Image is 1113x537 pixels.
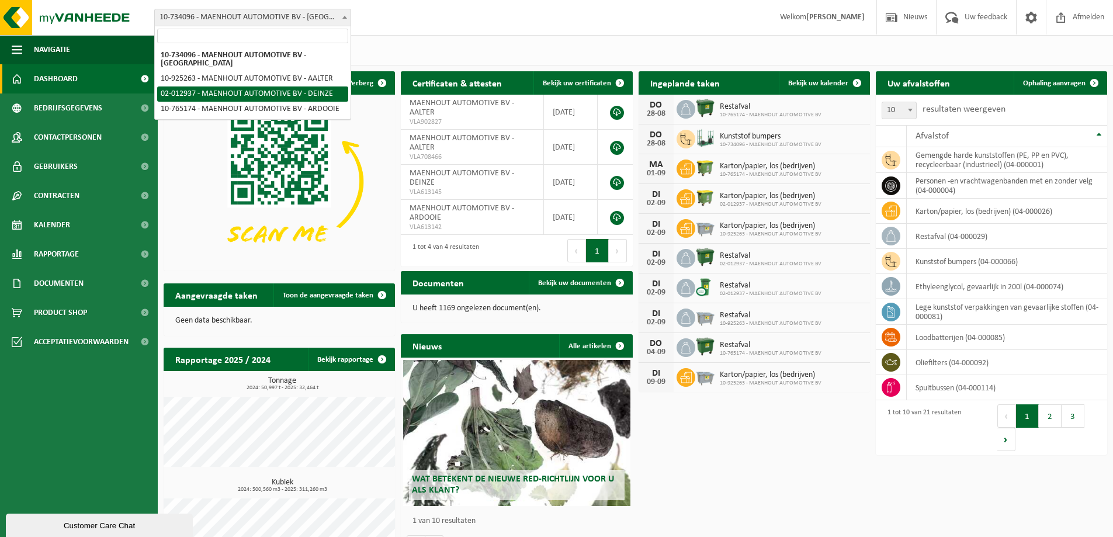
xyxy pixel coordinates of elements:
[403,360,630,506] a: Wat betekent de nieuwe RED-richtlijn voor u als klant?
[544,95,598,130] td: [DATE]
[410,188,535,197] span: VLA613145
[720,370,821,380] span: Karton/papier, los (bedrijven)
[916,131,949,141] span: Afvalstof
[410,169,514,187] span: MAENHOUT AUTOMOTIVE BV - DEINZE
[34,152,78,181] span: Gebruikers
[34,327,129,356] span: Acceptatievoorwaarden
[720,281,821,290] span: Restafval
[695,307,715,327] img: WB-2500-GAL-GY-01
[644,220,668,229] div: DI
[34,93,102,123] span: Bedrijfsgegevens
[644,369,668,378] div: DI
[1023,79,1086,87] span: Ophaling aanvragen
[169,385,395,391] span: 2024: 50,997 t - 2025: 32,464 t
[720,102,821,112] span: Restafval
[412,517,626,525] p: 1 van 10 resultaten
[639,71,731,94] h2: Ingeplande taken
[876,71,962,94] h2: Uw afvalstoffen
[644,378,668,386] div: 09-09
[788,79,848,87] span: Bekijk uw kalender
[644,279,668,289] div: DI
[907,274,1107,299] td: ethyleenglycol, gevaarlijk in 200l (04-000074)
[544,200,598,235] td: [DATE]
[410,134,514,152] span: MAENHOUT AUTOMOTIVE BV - AALTER
[720,171,821,178] span: 10-765174 - MAENHOUT AUTOMOTIVE BV
[907,299,1107,325] td: lege kunststof verpakkingen van gevaarlijke stoffen (04-000081)
[644,339,668,348] div: DO
[34,181,79,210] span: Contracten
[644,229,668,237] div: 02-09
[410,117,535,127] span: VLA902827
[806,13,865,22] strong: [PERSON_NAME]
[412,304,620,313] p: U heeft 1169 ongelezen document(en).
[348,79,373,87] span: Verberg
[695,188,715,207] img: WB-1100-HPE-GN-50
[644,199,668,207] div: 02-09
[720,141,821,148] span: 10-734096 - MAENHOUT AUTOMOTIVE BV
[695,277,715,297] img: WB-0240-CU
[410,99,514,117] span: MAENHOUT AUTOMOTIVE BV - AALTER
[410,153,535,162] span: VLA708466
[1039,404,1062,428] button: 2
[157,86,348,102] li: 02-012937 - MAENHOUT AUTOMOTIVE BV - DEINZE
[644,130,668,140] div: DO
[543,79,611,87] span: Bekijk uw certificaten
[407,238,479,264] div: 1 tot 4 van 4 resultaten
[644,101,668,110] div: DO
[720,251,821,261] span: Restafval
[644,259,668,267] div: 02-09
[1062,404,1084,428] button: 3
[338,71,394,95] button: Verberg
[644,190,668,199] div: DI
[164,348,282,370] h2: Rapportage 2025 / 2024
[609,239,627,262] button: Next
[695,337,715,356] img: WB-1100-HPE-GN-01
[6,511,195,537] iframe: chat widget
[34,64,78,93] span: Dashboard
[720,341,821,350] span: Restafval
[720,112,821,119] span: 10-765174 - MAENHOUT AUTOMOTIVE BV
[644,289,668,297] div: 02-09
[720,162,821,171] span: Karton/papier, los (bedrijven)
[720,350,821,357] span: 10-765174 - MAENHOUT AUTOMOTIVE BV
[882,403,961,452] div: 1 tot 10 van 21 resultaten
[155,9,351,26] span: 10-734096 - MAENHOUT AUTOMOTIVE BV - BRUGGE
[34,210,70,240] span: Kalender
[34,35,70,64] span: Navigatie
[720,290,821,297] span: 02-012937 - MAENHOUT AUTOMOTIVE BV
[34,269,84,298] span: Documenten
[720,380,821,387] span: 10-925263 - MAENHOUT AUTOMOTIVE BV
[401,71,514,94] h2: Certificaten & attesten
[997,428,1015,451] button: Next
[695,366,715,386] img: WB-2500-GAL-GY-01
[169,479,395,493] h3: Kubiek
[559,334,632,358] a: Alle artikelen
[720,261,821,268] span: 02-012937 - MAENHOUT AUTOMOTIVE BV
[644,309,668,318] div: DI
[779,71,869,95] a: Bekijk uw kalender
[157,71,348,86] li: 10-925263 - MAENHOUT AUTOMOTIVE BV - AALTER
[34,298,87,327] span: Product Shop
[720,311,821,320] span: Restafval
[567,239,586,262] button: Previous
[720,231,821,238] span: 10-925263 - MAENHOUT AUTOMOTIVE BV
[175,317,383,325] p: Geen data beschikbaar.
[533,71,632,95] a: Bekijk uw certificaten
[586,239,609,262] button: 1
[34,240,79,269] span: Rapportage
[882,102,917,119] span: 10
[907,375,1107,400] td: spuitbussen (04-000114)
[283,292,373,299] span: Toon de aangevraagde taken
[410,223,535,232] span: VLA613142
[169,487,395,493] span: 2024: 500,560 m3 - 2025: 311,260 m3
[720,221,821,231] span: Karton/papier, los (bedrijven)
[907,224,1107,249] td: restafval (04-000029)
[644,110,668,118] div: 28-08
[157,102,348,117] li: 10-765174 - MAENHOUT AUTOMOTIVE BV - ARDOOIE
[907,199,1107,224] td: karton/papier, los (bedrijven) (04-000026)
[720,192,821,201] span: Karton/papier, los (bedrijven)
[882,102,916,119] span: 10
[273,283,394,307] a: Toon de aangevraagde taken
[401,334,453,357] h2: Nieuws
[923,105,1005,114] label: resultaten weergeven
